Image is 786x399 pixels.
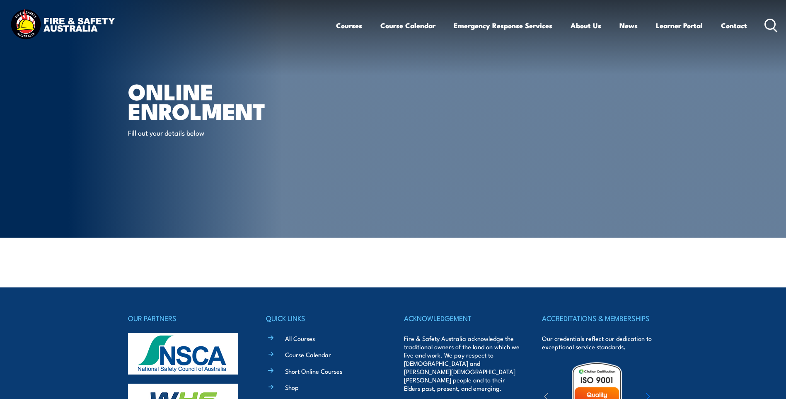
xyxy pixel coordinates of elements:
[454,15,552,36] a: Emergency Response Services
[404,312,520,324] h4: ACKNOWLEDGEMENT
[285,383,299,392] a: Shop
[619,15,638,36] a: News
[380,15,435,36] a: Course Calendar
[721,15,747,36] a: Contact
[128,81,333,120] h1: Online Enrolment
[656,15,703,36] a: Learner Portal
[285,367,342,375] a: Short Online Courses
[128,312,244,324] h4: OUR PARTNERS
[266,312,382,324] h4: QUICK LINKS
[542,334,658,351] p: Our credentials reflect our dedication to exceptional service standards.
[285,334,315,343] a: All Courses
[571,15,601,36] a: About Us
[128,128,279,137] p: Fill out your details below
[128,333,238,375] img: nsca-logo-footer
[336,15,362,36] a: Courses
[404,334,520,392] p: Fire & Safety Australia acknowledge the traditional owners of the land on which we live and work....
[285,350,331,359] a: Course Calendar
[542,312,658,324] h4: ACCREDITATIONS & MEMBERSHIPS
